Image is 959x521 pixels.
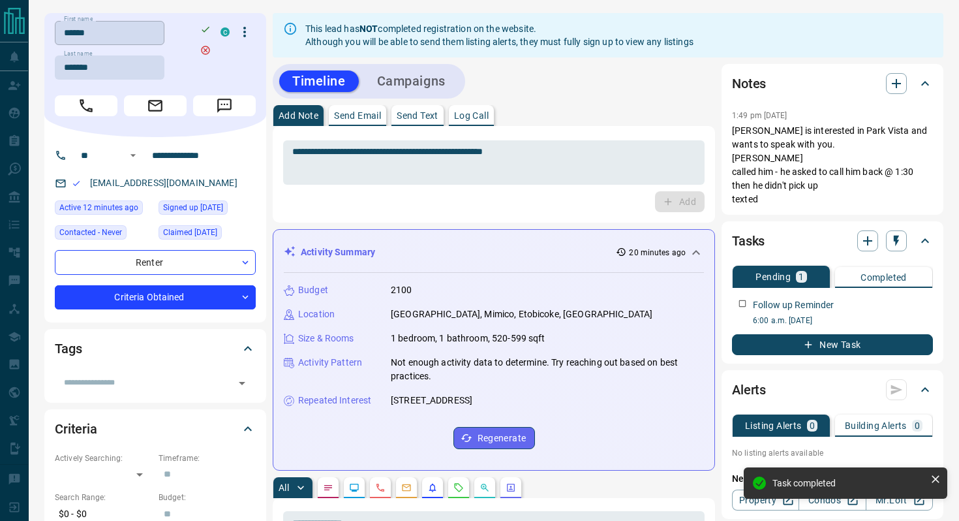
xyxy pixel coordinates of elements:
[72,179,81,188] svg: Email Valid
[391,394,472,407] p: [STREET_ADDRESS]
[732,447,933,459] p: No listing alerts available
[55,413,256,445] div: Criteria
[732,490,799,511] a: Property
[298,332,354,345] p: Size & Rooms
[301,245,375,259] p: Activity Summary
[732,73,766,94] h2: Notes
[159,200,256,219] div: Wed Mar 06 2024
[55,418,97,439] h2: Criteria
[753,298,834,312] p: Follow up Reminder
[233,374,251,392] button: Open
[732,472,933,486] p: New Alert:
[279,111,318,120] p: Add Note
[732,379,766,400] h2: Alerts
[375,482,386,493] svg: Calls
[391,356,704,383] p: Not enough activity data to determine. Try reaching out based on best practices.
[305,17,693,54] div: This lead has completed registration on the website. Although you will be able to send them listi...
[391,332,545,345] p: 1 bedroom, 1 bathroom, 520-599 sqft
[915,421,920,430] p: 0
[159,452,256,464] p: Timeframe:
[221,27,230,37] div: condos.ca
[298,394,371,407] p: Repeated Interest
[453,427,535,449] button: Regenerate
[860,273,907,282] p: Completed
[279,71,359,92] button: Timeline
[732,124,933,206] p: [PERSON_NAME] is interested in Park Vista and wants to speak with you. [PERSON_NAME] called him -...
[745,421,802,430] p: Listing Alerts
[732,111,787,120] p: 1:49 pm [DATE]
[391,283,412,297] p: 2100
[454,111,489,120] p: Log Call
[298,308,335,321] p: Location
[163,201,223,214] span: Signed up [DATE]
[479,482,490,493] svg: Opportunities
[845,421,907,430] p: Building Alerts
[732,230,765,251] h2: Tasks
[55,333,256,364] div: Tags
[55,200,152,219] div: Mon Aug 18 2025
[55,492,152,503] p: Search Range:
[427,482,438,493] svg: Listing Alerts
[159,492,256,503] p: Budget:
[55,338,82,359] h2: Tags
[279,483,289,492] p: All
[732,68,933,99] div: Notes
[163,226,217,239] span: Claimed [DATE]
[284,240,704,264] div: Activity Summary20 minutes ago
[753,315,933,326] p: 6:00 a.m. [DATE]
[64,50,93,58] label: Last name
[90,178,237,188] a: [EMAIL_ADDRESS][DOMAIN_NAME]
[629,247,686,259] p: 20 minutes ago
[391,308,652,321] p: [GEOGRAPHIC_DATA], Mimico, Etobicoke, [GEOGRAPHIC_DATA]
[364,71,459,92] button: Campaigns
[732,225,933,257] div: Tasks
[323,482,333,493] svg: Notes
[401,482,412,493] svg: Emails
[732,334,933,355] button: New Task
[159,225,256,244] div: Wed Mar 06 2024
[334,111,381,120] p: Send Email
[298,283,328,297] p: Budget
[349,482,359,493] svg: Lead Browsing Activity
[55,250,256,274] div: Renter
[55,452,152,464] p: Actively Searching:
[298,356,362,370] p: Activity Pattern
[59,226,122,239] span: Contacted - Never
[810,421,815,430] p: 0
[799,272,804,281] p: 1
[124,95,187,116] span: Email
[64,15,93,24] label: First name
[125,148,141,163] button: Open
[772,478,925,488] div: Task completed
[359,24,378,34] strong: NOT
[397,111,438,120] p: Send Text
[55,285,256,309] div: Criteria Obtained
[755,272,791,281] p: Pending
[453,482,464,493] svg: Requests
[55,95,117,116] span: Call
[193,95,256,116] span: Message
[59,201,138,214] span: Active 12 minutes ago
[506,482,516,493] svg: Agent Actions
[732,374,933,405] div: Alerts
